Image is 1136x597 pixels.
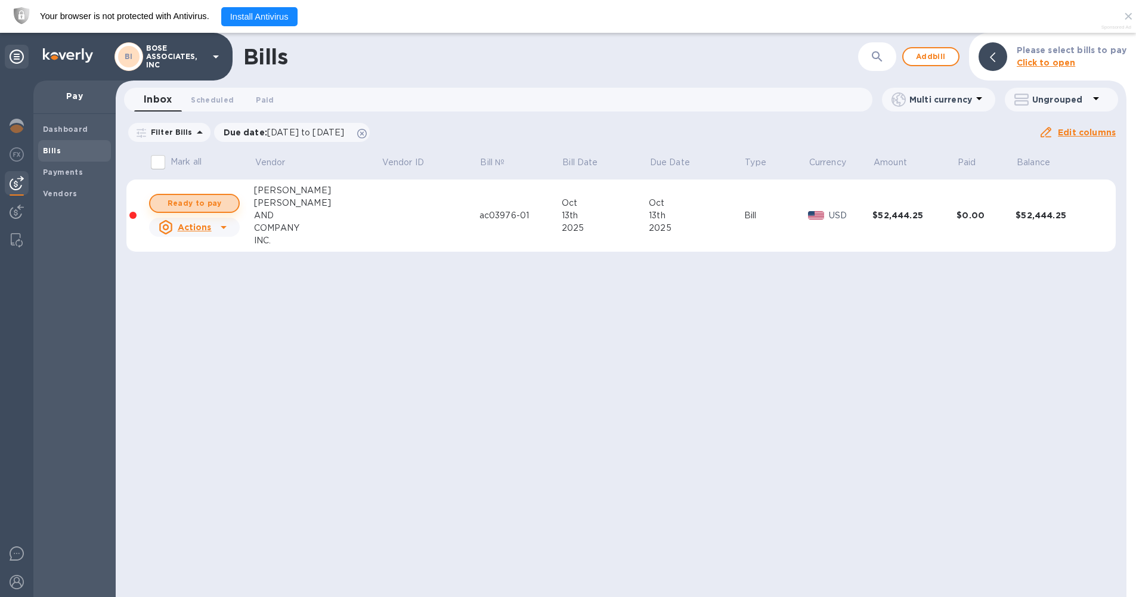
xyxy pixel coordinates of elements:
p: Due Date [650,156,690,169]
p: Filter Bills [146,127,193,137]
p: Currency [809,156,846,169]
span: Due Date [650,156,705,169]
u: Actions [178,222,212,232]
h1: Bills [243,44,287,69]
span: Ready to pay [160,196,229,211]
img: Foreign exchange [10,147,24,162]
b: Please select bills to pay [1017,45,1126,55]
b: Vendors [43,189,78,198]
span: [DATE] to [DATE] [267,128,344,137]
p: Paid [958,156,976,169]
span: Balance [1017,156,1066,169]
div: [PERSON_NAME] [254,197,381,209]
div: 13th [562,209,649,222]
span: Paid [958,156,992,169]
p: Mark all [171,156,202,168]
p: Bill № [480,156,504,169]
span: Vendor ID [382,156,439,169]
img: USD [808,211,824,219]
b: Dashboard [43,125,88,134]
b: BI [125,52,133,61]
b: Click to open [1017,58,1076,67]
p: Amount [874,156,907,169]
div: INC. [254,234,381,247]
button: Addbill [902,47,959,66]
span: Scheduled [191,94,234,106]
span: Paid [256,94,274,106]
p: Due date : [224,126,351,138]
span: Vendor [255,156,301,169]
span: Add bill [913,50,949,64]
div: 2025 [562,222,649,234]
span: Type [745,156,782,169]
p: Vendor ID [382,156,424,169]
div: Due date:[DATE] to [DATE] [214,123,370,142]
p: Vendor [255,156,286,169]
p: Type [745,156,766,169]
div: ac03976-01 [479,209,562,222]
span: Inbox [144,91,172,108]
b: Payments [43,168,83,177]
p: BOSE ASSOCIATES, INC [146,44,206,69]
div: COMPANY [254,222,381,234]
span: Bill Date [562,156,613,169]
div: 2025 [649,222,744,234]
p: Multi currency [909,94,972,106]
div: [PERSON_NAME] [254,184,381,197]
div: $0.00 [957,209,1016,221]
div: Bill [744,209,808,222]
p: Bill Date [562,156,598,169]
p: Pay [43,90,106,102]
img: Logo [43,48,93,63]
div: $52,444.25 [1016,209,1100,221]
span: Amount [874,156,923,169]
div: Oct [649,197,744,209]
div: AND [254,209,381,222]
p: USD [829,209,873,222]
span: Bill № [480,156,520,169]
p: Balance [1017,156,1050,169]
div: Unpin categories [5,45,29,69]
p: Ungrouped [1032,94,1089,106]
div: $52,444.25 [872,209,957,221]
button: Ready to pay [149,194,240,213]
u: Edit columns [1058,128,1116,137]
div: 13th [649,209,744,222]
div: Oct [562,197,649,209]
b: Bills [43,146,61,155]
